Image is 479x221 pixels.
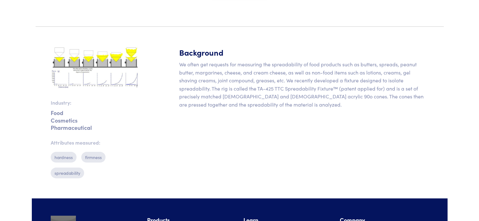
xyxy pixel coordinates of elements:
p: spreadability [51,168,84,178]
p: Cosmetics [51,119,140,121]
p: Pharmaceutical [51,126,140,129]
p: Industry: [51,99,140,107]
p: Attributes measured: [51,139,140,147]
p: hardness [51,152,77,163]
p: firmness [81,152,105,163]
h5: Background [179,47,429,58]
p: We often get requests for measuring the spreadability of food products such as butters, spreads, ... [179,60,429,109]
p: Food [51,112,140,114]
